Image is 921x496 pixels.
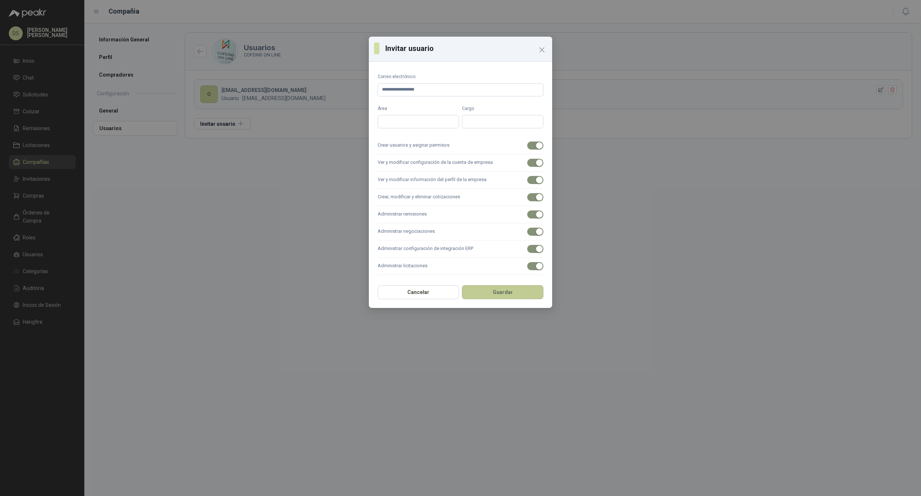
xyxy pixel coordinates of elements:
[527,245,543,253] button: Administrar configuración de integración ERP
[527,159,543,167] button: Ver y modificar configuración de la cuenta de empresa
[378,223,543,240] label: Administrar negociaciones
[378,105,459,112] label: Área
[462,285,543,299] button: Guardar
[527,193,543,201] button: Crear, modificar y eliminar cotizaciones
[378,258,543,275] label: Administrar licitaciones
[378,172,543,189] label: Ver y modificar información del perfil de la empresa
[462,105,543,112] label: Cargo
[527,228,543,236] button: Administrar negociaciones
[378,285,459,299] button: Cancelar
[527,262,543,270] button: Administrar licitaciones
[527,142,543,150] button: Crear usuarios y asignar permisos
[378,240,543,258] label: Administrar configuración de integración ERP
[527,176,543,184] button: Ver y modificar información del perfil de la empresa
[527,210,543,218] button: Administrar remisiones
[378,206,543,223] label: Administrar remisiones
[378,137,543,154] label: Crear usuarios y asignar permisos
[378,189,543,206] label: Crear, modificar y eliminar cotizaciones
[378,73,543,80] label: Correo electrónico
[385,43,547,54] h3: Invitar usuario
[536,44,548,56] button: Close
[378,154,543,172] label: Ver y modificar configuración de la cuenta de empresa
